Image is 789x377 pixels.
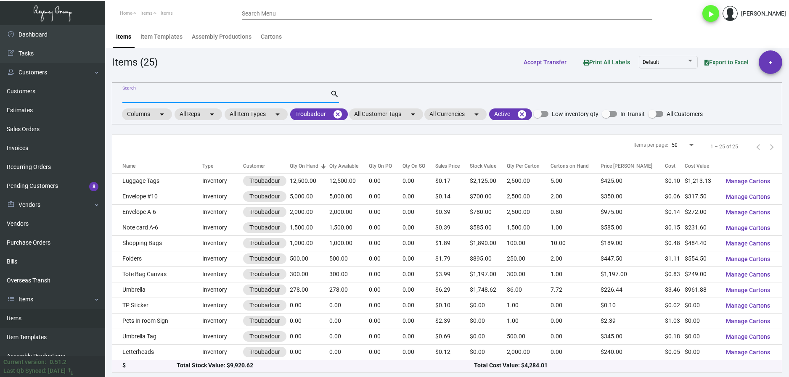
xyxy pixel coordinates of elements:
[329,266,369,282] td: 300.00
[470,220,507,235] td: $585.00
[719,298,777,313] button: Manage Cartons
[402,162,435,170] div: Qty On SO
[249,301,280,310] div: Troubadour
[759,50,782,74] button: +
[369,298,402,313] td: 0.00
[470,173,507,189] td: $2,125.00
[202,298,243,313] td: Inventory
[290,282,329,298] td: 278.00
[665,344,685,360] td: $0.05
[369,220,402,235] td: 0.00
[719,189,777,204] button: Manage Cartons
[402,189,435,204] td: 0.00
[330,89,339,99] mat-icon: search
[116,32,131,41] div: Items
[369,251,402,266] td: 0.00
[601,282,665,298] td: $226.44
[290,162,318,170] div: Qty On Hand
[369,162,392,170] div: Qty On PO
[470,235,507,251] td: $1,890.00
[157,109,167,119] mat-icon: arrow_drop_down
[665,298,685,313] td: $0.02
[402,173,435,189] td: 0.00
[685,329,720,344] td: $0.00
[551,162,589,170] div: Cartons on Hand
[122,162,135,170] div: Name
[551,266,600,282] td: 1.00
[470,266,507,282] td: $1,197.00
[726,271,770,278] span: Manage Cartons
[202,220,243,235] td: Inventory
[369,235,402,251] td: 0.00
[329,235,369,251] td: 1,000.00
[290,189,329,204] td: 5,000.00
[507,173,551,189] td: 2,500.00
[507,162,540,170] div: Qty Per Carton
[402,298,435,313] td: 0.00
[685,298,720,313] td: $0.00
[633,141,668,149] div: Items per page:
[723,6,738,21] img: admin@bootstrapmaster.com
[329,344,369,360] td: 0.00
[583,59,630,66] span: Print All Labels
[470,162,507,170] div: Stock Value
[685,266,720,282] td: $249.00
[329,298,369,313] td: 0.00
[435,298,470,313] td: $0.10
[507,282,551,298] td: 36.00
[551,313,600,329] td: 0.00
[685,313,720,329] td: $0.00
[672,142,678,148] span: 50
[665,235,685,251] td: $0.48
[665,162,675,170] div: Cost
[435,189,470,204] td: $0.14
[551,235,600,251] td: 10.00
[672,142,695,148] mat-select: Items per page:
[329,282,369,298] td: 278.00
[202,173,243,189] td: Inventory
[643,59,659,65] span: Default
[249,223,280,232] div: Troubadour
[273,109,283,119] mat-icon: arrow_drop_down
[177,361,474,370] div: Total Stock Value: $9,920.62
[202,313,243,329] td: Inventory
[122,162,202,170] div: Name
[290,204,329,220] td: 2,000.00
[719,174,777,189] button: Manage Cartons
[249,239,280,248] div: Troubadour
[192,32,252,41] div: Assembly Productions
[424,108,487,120] mat-chip: All Currencies
[402,220,435,235] td: 0.00
[507,162,551,170] div: Qty Per Carton
[719,236,777,251] button: Manage Cartons
[517,109,527,119] mat-icon: cancel
[249,208,280,216] div: Troubadour
[710,143,738,150] div: 1 – 25 of 25
[719,220,777,235] button: Manage Cartons
[507,204,551,220] td: 2,500.00
[601,344,665,360] td: $240.00
[369,173,402,189] td: 0.00
[329,220,369,235] td: 1,500.00
[507,298,551,313] td: 1.00
[290,329,329,344] td: 0.00
[402,204,435,220] td: 0.00
[719,345,777,360] button: Manage Cartons
[719,329,777,344] button: Manage Cartons
[402,313,435,329] td: 0.00
[50,358,66,366] div: 0.51.2
[290,251,329,266] td: 500.00
[685,282,720,298] td: $961.88
[112,189,202,204] td: Envelope #10
[112,266,202,282] td: Tote Bag Canvas
[369,162,402,170] div: Qty On PO
[551,329,600,344] td: 0.00
[435,266,470,282] td: $3.99
[333,109,343,119] mat-icon: cancel
[470,162,496,170] div: Stock Value
[726,240,770,247] span: Manage Cartons
[601,220,665,235] td: $585.00
[112,298,202,313] td: TP Sticker
[685,220,720,235] td: $231.60
[601,235,665,251] td: $189.00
